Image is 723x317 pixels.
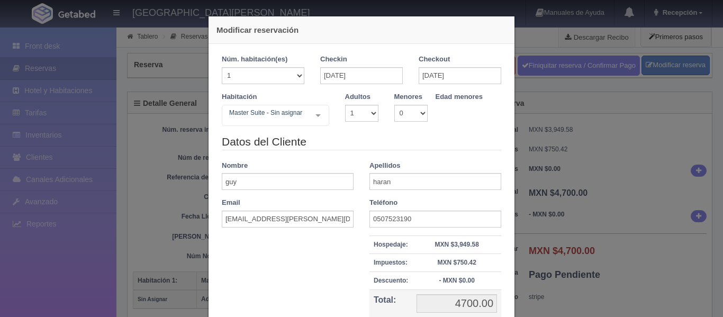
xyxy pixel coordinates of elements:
[435,241,478,248] strong: MXN $3,949.58
[437,259,476,266] strong: MXN $750.42
[369,198,397,208] label: Teléfono
[227,107,308,118] span: Master Suite - Sin asignar
[222,198,240,208] label: Email
[394,92,422,102] label: Menores
[369,253,412,271] th: Impuestos:
[369,271,412,289] th: Descuento:
[320,67,403,84] input: DD-MM-AAAA
[369,236,412,253] th: Hospedaje:
[320,55,347,65] label: Checkin
[216,24,507,35] h4: Modificar reservación
[222,134,501,150] legend: Datos del Cliente
[419,67,501,84] input: DD-MM-AAAA
[439,277,474,284] strong: - MXN $0.00
[222,92,257,102] label: Habitación
[227,107,233,124] input: Seleccionar hab.
[436,92,483,102] label: Edad menores
[369,161,401,171] label: Apellidos
[222,161,248,171] label: Nombre
[222,55,287,65] label: Núm. habitación(es)
[345,92,370,102] label: Adultos
[419,55,450,65] label: Checkout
